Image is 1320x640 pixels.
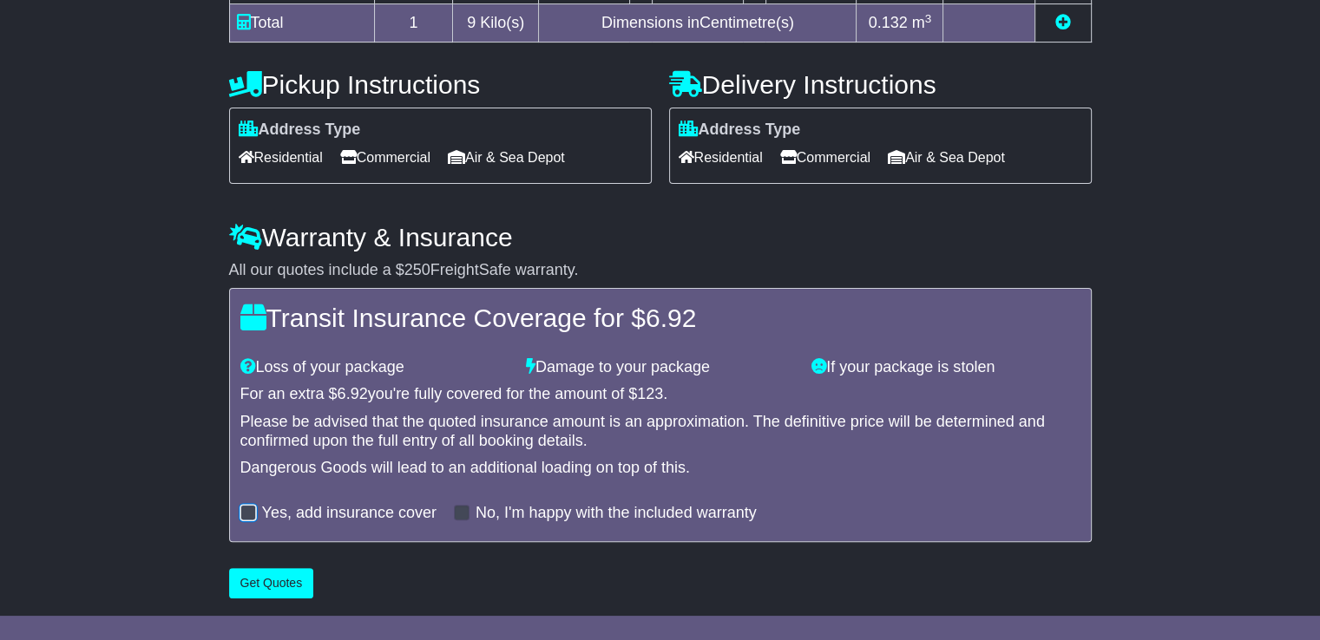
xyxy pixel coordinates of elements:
[869,14,908,31] span: 0.132
[229,261,1092,280] div: All our quotes include a $ FreightSafe warranty.
[229,4,374,42] td: Total
[374,4,453,42] td: 1
[539,4,857,42] td: Dimensions in Centimetre(s)
[240,304,1080,332] h4: Transit Insurance Coverage for $
[229,70,652,99] h4: Pickup Instructions
[476,504,757,523] label: No, I'm happy with the included warranty
[679,121,801,140] label: Address Type
[262,504,437,523] label: Yes, add insurance cover
[453,4,539,42] td: Kilo(s)
[517,358,803,377] div: Damage to your package
[229,568,314,598] button: Get Quotes
[669,70,1092,99] h4: Delivery Instructions
[925,12,932,25] sup: 3
[240,385,1080,404] div: For an extra $ you're fully covered for the amount of $ .
[467,14,476,31] span: 9
[780,144,870,171] span: Commercial
[679,144,763,171] span: Residential
[912,14,932,31] span: m
[340,144,430,171] span: Commercial
[803,358,1088,377] div: If your package is stolen
[338,385,368,402] span: 6.92
[646,304,696,332] span: 6.92
[229,223,1092,251] h4: Warranty & Insurance
[637,385,663,402] span: 123
[404,261,430,278] span: 250
[1055,14,1071,31] a: Add new item
[240,413,1080,450] div: Please be advised that the quoted insurance amount is an approximation. The definitive price will...
[240,459,1080,478] div: Dangerous Goods will lead to an additional loading on top of this.
[448,144,565,171] span: Air & Sea Depot
[239,121,361,140] label: Address Type
[239,144,323,171] span: Residential
[888,144,1005,171] span: Air & Sea Depot
[232,358,517,377] div: Loss of your package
